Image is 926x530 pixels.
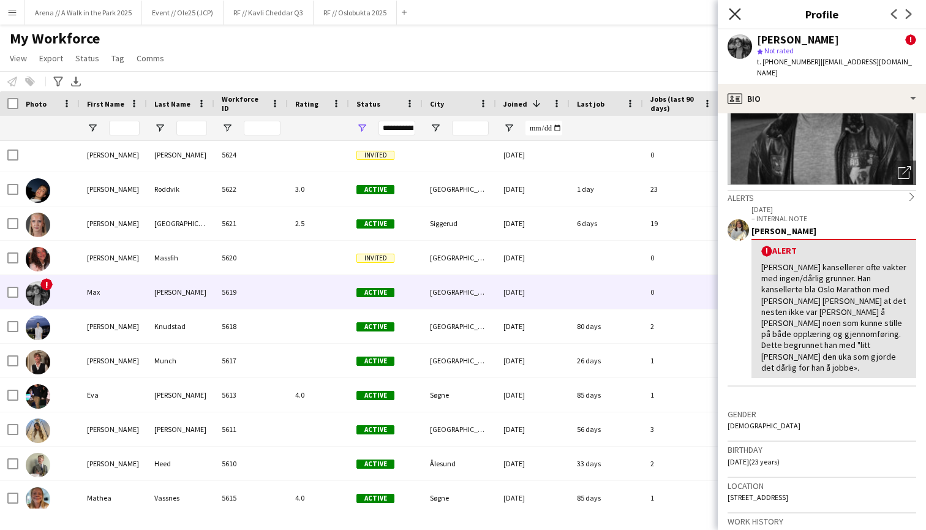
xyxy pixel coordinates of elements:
[214,309,288,343] div: 5618
[147,172,214,206] div: Roddvik
[224,1,314,25] button: RF // Kavli Cheddar Q3
[25,1,142,25] button: Arena // A Walk in the Park 2025
[69,74,83,89] app-action-btn: Export XLSX
[728,493,788,502] span: [STREET_ADDRESS]
[496,241,570,274] div: [DATE]
[222,94,266,113] span: Workforce ID
[728,516,916,527] h3: Work history
[176,121,207,135] input: Last Name Filter Input
[80,138,147,172] div: [PERSON_NAME]
[288,172,349,206] div: 3.0
[718,84,926,113] div: Bio
[496,309,570,343] div: [DATE]
[26,99,47,108] span: Photo
[728,457,780,466] span: [DATE] (23 years)
[496,378,570,412] div: [DATE]
[214,275,288,309] div: 5619
[26,350,50,374] img: Simon Oscar Munch
[570,378,643,412] div: 85 days
[761,262,906,373] div: [PERSON_NAME] kansellerer ofte vakter med ingen/dårlig grunner. Han kansellerte bla Oslo Marathon...
[137,53,164,64] span: Comms
[147,138,214,172] div: [PERSON_NAME]
[80,241,147,274] div: [PERSON_NAME]
[356,185,394,194] span: Active
[5,50,32,66] a: View
[423,344,496,377] div: [GEOGRAPHIC_DATA]
[757,57,821,66] span: t. [PHONE_NUMBER]
[757,34,839,45] div: [PERSON_NAME]
[26,453,50,477] img: Martin Heed
[147,275,214,309] div: [PERSON_NAME]
[905,34,916,45] span: !
[761,245,906,257] div: Alert
[423,378,496,412] div: Søgne
[356,219,394,229] span: Active
[10,29,100,48] span: My Workforce
[751,205,916,214] p: [DATE]
[728,421,800,430] span: [DEMOGRAPHIC_DATA]
[214,481,288,515] div: 5615
[525,121,562,135] input: Joined Filter Input
[764,46,794,55] span: Not rated
[147,412,214,446] div: [PERSON_NAME]
[356,99,380,108] span: Status
[314,1,397,25] button: RF // Oslobukta 2025
[26,178,50,203] img: Adrian Roddvik
[222,123,233,134] button: Open Filter Menu
[728,190,916,203] div: Alerts
[643,481,720,515] div: 1
[51,74,66,89] app-action-btn: Advanced filters
[892,161,916,185] div: Open photos pop-in
[356,357,394,366] span: Active
[80,309,147,343] div: [PERSON_NAME]
[75,53,99,64] span: Status
[356,494,394,503] span: Active
[423,447,496,480] div: Ålesund
[80,481,147,515] div: Mathea
[570,412,643,446] div: 56 days
[423,275,496,309] div: [GEOGRAPHIC_DATA]
[423,206,496,240] div: Siggerud
[26,281,50,306] img: Max Scantlebury
[70,50,104,66] a: Status
[147,206,214,240] div: [GEOGRAPHIC_DATA]
[295,99,318,108] span: Rating
[80,412,147,446] div: [PERSON_NAME]
[423,241,496,274] div: [GEOGRAPHIC_DATA]
[26,213,50,237] img: Pernille Lund Håholm
[80,378,147,412] div: Eva
[718,6,926,22] h3: Profile
[751,214,916,223] p: – INTERNAL NOTE
[87,123,98,134] button: Open Filter Menu
[147,344,214,377] div: Munch
[214,206,288,240] div: 5621
[244,121,280,135] input: Workforce ID Filter Input
[496,412,570,446] div: [DATE]
[643,138,720,172] div: 0
[26,316,50,340] img: Benjamin Knudstad
[423,412,496,446] div: [GEOGRAPHIC_DATA]
[496,481,570,515] div: [DATE]
[356,425,394,434] span: Active
[650,94,698,113] span: Jobs (last 90 days)
[40,278,53,290] span: !
[751,225,916,237] div: [PERSON_NAME]
[154,123,165,134] button: Open Filter Menu
[503,99,527,108] span: Joined
[643,241,720,274] div: 0
[26,418,50,443] img: Marianne Birkeland
[214,412,288,446] div: 5611
[423,309,496,343] div: [GEOGRAPHIC_DATA]
[757,57,912,77] span: | [EMAIL_ADDRESS][DOMAIN_NAME]
[214,138,288,172] div: 5624
[643,344,720,377] div: 1
[109,121,140,135] input: First Name Filter Input
[288,378,349,412] div: 4.0
[34,50,68,66] a: Export
[503,123,514,134] button: Open Filter Menu
[570,481,643,515] div: 85 days
[761,246,772,257] span: !
[570,447,643,480] div: 33 days
[643,309,720,343] div: 2
[356,460,394,469] span: Active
